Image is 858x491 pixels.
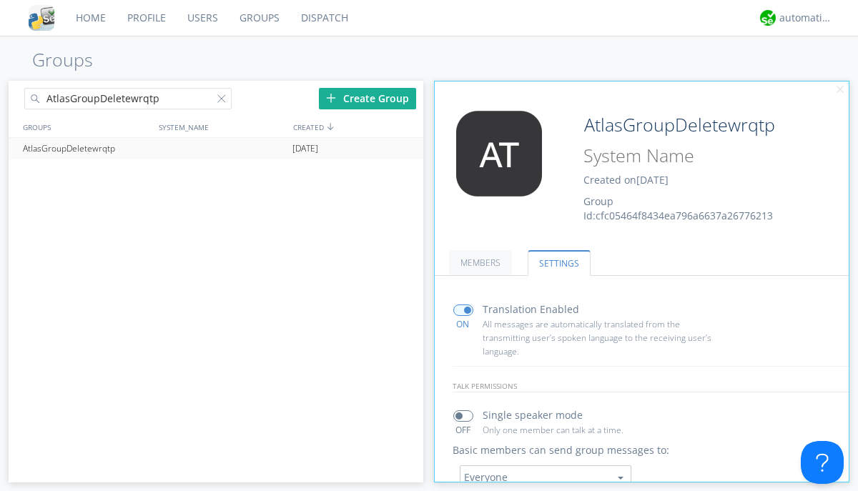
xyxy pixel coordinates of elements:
input: Search groups [24,88,232,109]
div: automation+atlas [779,11,833,25]
p: Single speaker mode [483,407,583,423]
span: [DATE] [292,138,318,159]
div: GROUPS [19,116,152,137]
img: cancel.svg [835,85,845,95]
div: CREATED [290,116,425,137]
div: AtlasGroupDeletewrqtp [19,138,153,159]
p: Basic members can send group messages to: [453,442,669,458]
span: [DATE] [636,173,669,187]
p: Translation Enabled [483,302,579,317]
iframe: Toggle Customer Support [801,441,844,484]
p: talk permissions [453,380,849,392]
div: SYSTEM_NAME [155,116,290,137]
span: Created on [583,173,669,187]
p: Only one member can talk at a time. [483,423,711,437]
a: MEMBERS [449,250,512,275]
a: AtlasGroupDeletewrqtp[DATE] [9,138,423,159]
button: Everyone [460,465,631,490]
p: All messages are automatically translated from the transmitting user’s spoken language to the rec... [483,317,711,359]
img: cddb5a64eb264b2086981ab96f4c1ba7 [29,5,54,31]
img: plus.svg [326,93,336,103]
input: Group Name [578,111,809,139]
div: OFF [447,424,479,436]
div: ON [447,318,479,330]
img: 373638.png [445,111,553,197]
input: System Name [578,142,809,169]
img: d2d01cd9b4174d08988066c6d424eccd [760,10,776,26]
span: Group Id: cfc05464f8434ea796a6637a26776213 [583,194,773,222]
a: SETTINGS [528,250,591,276]
div: Create Group [319,88,416,109]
